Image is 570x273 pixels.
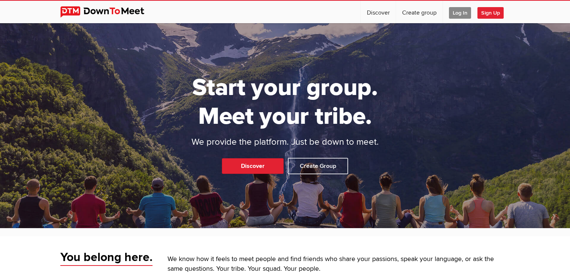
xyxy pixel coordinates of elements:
[396,1,443,23] a: Create group
[449,7,471,19] span: Log In
[288,158,348,174] a: Create Group
[60,250,153,266] span: You belong here.
[163,73,407,131] h1: Start your group. Meet your tribe.
[443,1,477,23] a: Log In
[477,1,510,23] a: Sign Up
[222,158,284,174] a: Discover
[361,1,396,23] a: Discover
[477,7,504,19] span: Sign Up
[60,6,156,18] img: DownToMeet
